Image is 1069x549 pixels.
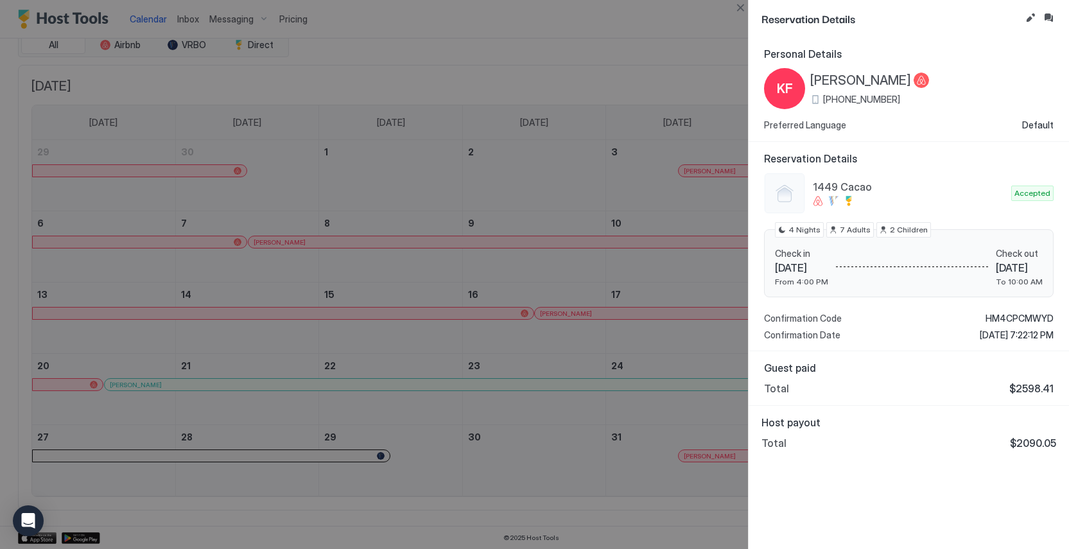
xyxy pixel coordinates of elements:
span: Guest paid [764,362,1054,374]
span: Reservation Details [761,10,1020,26]
span: Preferred Language [764,119,846,131]
span: Total [764,382,789,395]
span: 2 Children [890,224,928,236]
span: $2090.05 [1010,437,1056,449]
div: Open Intercom Messenger [13,505,44,536]
span: Check in [775,248,828,259]
span: 4 Nights [788,224,821,236]
span: Accepted [1014,187,1050,199]
span: Reservation Details [764,152,1054,165]
span: $2598.41 [1009,382,1054,395]
span: Default [1022,119,1054,131]
span: [DATE] [775,261,828,274]
span: 1449 Cacao [813,180,1006,193]
span: [DATE] [996,261,1043,274]
span: Personal Details [764,48,1054,60]
span: Confirmation Code [764,313,842,324]
span: Confirmation Date [764,329,840,341]
span: From 4:00 PM [775,277,828,286]
span: Host payout [761,416,1056,429]
span: [PHONE_NUMBER] [823,94,900,105]
span: [PERSON_NAME] [810,73,911,89]
span: To 10:00 AM [996,277,1043,286]
span: 7 Adults [840,224,871,236]
button: Edit reservation [1023,10,1038,26]
button: Inbox [1041,10,1056,26]
span: KF [777,79,793,98]
span: Check out [996,248,1043,259]
span: HM4CPCMWYD [986,313,1054,324]
span: [DATE] 7:22:12 PM [980,329,1054,341]
span: Total [761,437,787,449]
